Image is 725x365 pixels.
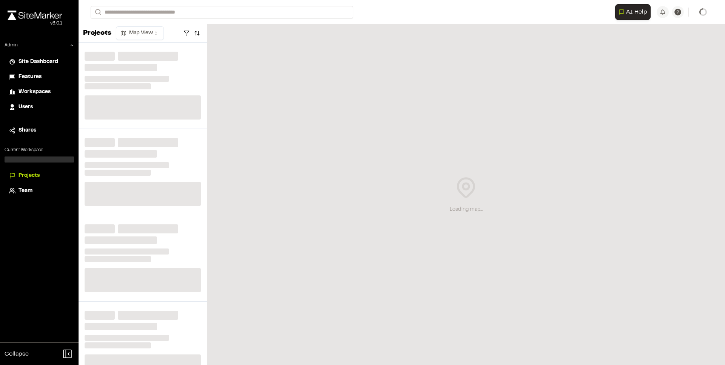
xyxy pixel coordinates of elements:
[8,11,62,20] img: rebrand.png
[91,6,104,18] button: Search
[5,350,29,359] span: Collapse
[19,126,36,135] span: Shares
[19,172,40,180] span: Projects
[19,73,42,81] span: Features
[8,20,62,27] div: Oh geez...please don't...
[19,58,58,66] span: Site Dashboard
[9,126,69,135] a: Shares
[83,28,111,38] p: Projects
[626,8,647,17] span: AI Help
[9,58,69,66] a: Site Dashboard
[9,88,69,96] a: Workspaces
[5,42,18,49] p: Admin
[450,206,483,214] div: Loading map...
[9,172,69,180] a: Projects
[615,4,651,20] button: Open AI Assistant
[9,73,69,81] a: Features
[9,103,69,111] a: Users
[19,103,33,111] span: Users
[5,147,74,153] p: Current Workspace
[615,4,654,20] div: Open AI Assistant
[19,187,32,195] span: Team
[9,187,69,195] a: Team
[19,88,51,96] span: Workspaces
